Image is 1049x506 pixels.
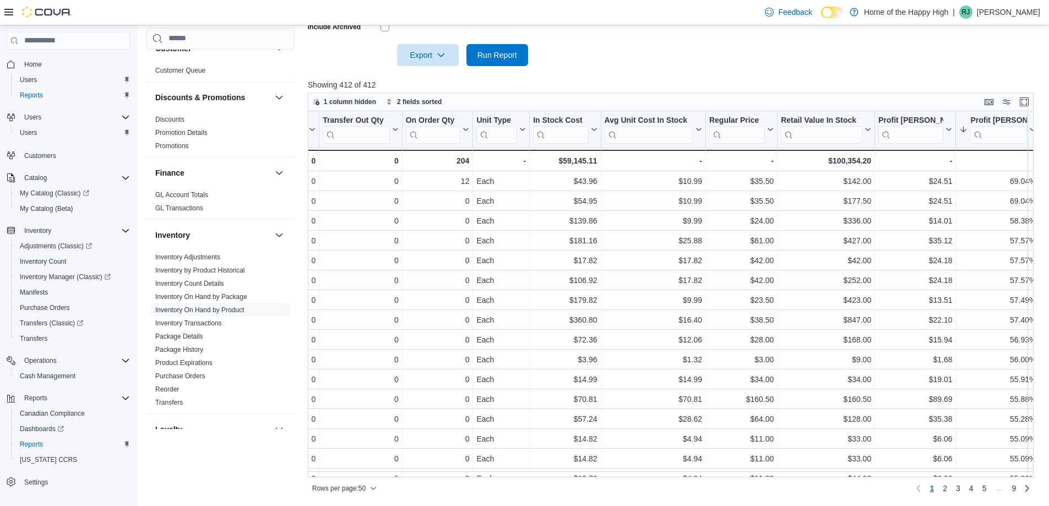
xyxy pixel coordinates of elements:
div: Customer [146,64,295,81]
button: 1 column hidden [308,95,381,108]
span: Cash Management [20,372,75,380]
a: My Catalog (Classic) [15,187,94,200]
span: Run Report [477,50,517,61]
span: Cash Management [15,369,130,383]
button: Finance [273,166,286,179]
button: Operations [20,354,61,367]
span: Manifests [15,286,130,299]
span: Reports [15,89,130,102]
button: Catalog [2,170,134,186]
span: Manifests [20,288,48,297]
button: [US_STATE] CCRS [11,452,134,467]
button: Previous page [912,482,925,495]
label: Include Archived [308,23,361,31]
span: Inventory Manager (Classic) [20,273,111,281]
span: 2 [943,483,947,494]
a: GL Transactions [155,204,203,212]
span: Transfers [15,332,130,345]
p: Showing 412 of 412 [308,79,1041,90]
p: [PERSON_NAME] [977,6,1040,19]
span: Feedback [778,7,812,18]
button: Canadian Compliance [11,406,134,421]
div: Ryan Jones [959,6,972,19]
button: Discounts & Promotions [273,91,286,104]
span: Rows per page : 50 [312,484,366,493]
span: Canadian Compliance [15,407,130,420]
div: $100,354.20 [781,154,871,167]
span: Package History [155,345,203,354]
a: Customer Queue [155,67,205,74]
button: Enter fullscreen [1018,95,1031,108]
nav: Complex example [7,52,130,502]
button: Manifests [11,285,134,300]
a: Inventory Adjustments [155,253,220,261]
div: 0 [323,154,398,167]
button: Transfers [11,331,134,346]
button: Users [11,125,134,140]
button: Users [2,110,134,125]
a: Inventory Manager (Classic) [11,269,134,285]
a: Inventory On Hand by Product [155,306,244,314]
a: [US_STATE] CCRS [15,453,81,466]
span: Export [404,44,452,66]
button: Customer [273,42,286,55]
span: Purchase Orders [15,301,130,314]
button: Settings [2,474,134,490]
span: Users [15,73,130,86]
a: Inventory On Hand by Package [155,293,247,301]
span: Inventory On Hand by Package [155,292,247,301]
span: Purchase Orders [20,303,70,312]
span: 3 [956,483,960,494]
a: Discounts [155,116,184,123]
a: Reports [15,438,47,451]
span: Reorder [155,385,179,394]
div: $59,145.11 [533,154,597,167]
span: Operations [20,354,130,367]
button: Cash Management [11,368,134,384]
a: Inventory Transactions [155,319,222,327]
button: Finance [155,167,270,178]
a: Package History [155,346,203,353]
span: Adjustments (Classic) [20,242,92,251]
button: Customers [2,147,134,163]
span: GL Account Totals [155,191,208,199]
nav: Pagination for preceding grid [912,480,1034,497]
a: Page 4 of 9 [965,480,978,497]
a: Package Details [155,333,203,340]
span: [US_STATE] CCRS [20,455,77,464]
button: Reports [11,88,134,103]
button: Inventory [2,223,134,238]
a: Inventory Count Details [155,280,224,287]
div: 0 [246,154,316,167]
div: - [709,154,774,167]
h3: Loyalty [155,424,182,435]
span: Transfers [20,334,47,343]
a: Feedback [760,1,816,23]
div: - [878,154,952,167]
a: Inventory Manager (Classic) [15,270,115,284]
div: 204 [406,154,470,167]
span: Catalog [20,171,130,184]
span: Transfers (Classic) [15,317,130,330]
p: | [953,6,955,19]
span: Reports [15,438,130,451]
span: Promotion Details [155,128,208,137]
h3: Inventory [155,230,190,241]
button: Catalog [20,171,51,184]
div: - [959,154,1036,167]
div: - [604,154,702,167]
div: Discounts & Promotions [146,113,295,157]
span: Inventory Transactions [155,319,222,328]
span: 4 [969,483,974,494]
a: Promotion Details [155,129,208,137]
span: Inventory [20,224,130,237]
a: Reports [15,89,47,102]
a: Adjustments (Classic) [15,240,96,253]
a: Settings [20,476,52,489]
span: Inventory Count [15,255,130,268]
span: Users [20,111,130,124]
span: Inventory by Product Historical [155,266,245,275]
span: Reports [20,391,130,405]
span: Users [15,126,130,139]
